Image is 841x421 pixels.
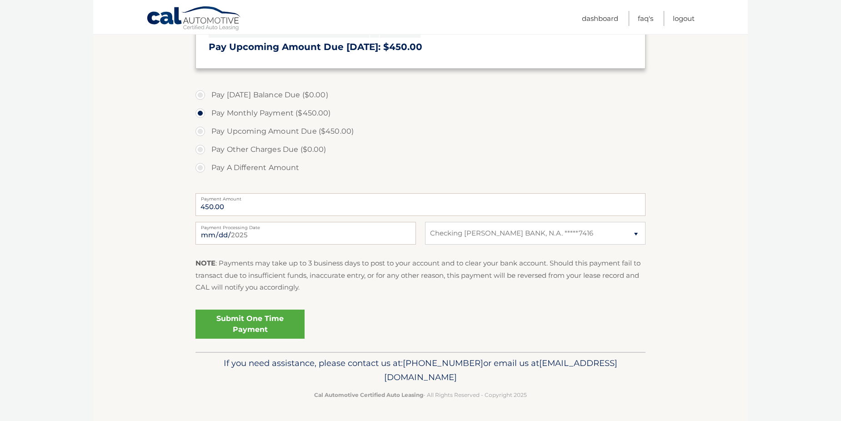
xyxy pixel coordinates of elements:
[195,222,416,229] label: Payment Processing Date
[195,104,646,122] label: Pay Monthly Payment ($450.00)
[195,310,305,339] a: Submit One Time Payment
[195,86,646,104] label: Pay [DATE] Balance Due ($0.00)
[314,391,423,398] strong: Cal Automotive Certified Auto Leasing
[195,259,215,267] strong: NOTE
[146,6,242,32] a: Cal Automotive
[201,390,640,400] p: - All Rights Reserved - Copyright 2025
[201,356,640,385] p: If you need assistance, please contact us at: or email us at
[638,11,653,26] a: FAQ's
[582,11,618,26] a: Dashboard
[195,193,646,200] label: Payment Amount
[195,122,646,140] label: Pay Upcoming Amount Due ($450.00)
[195,222,416,245] input: Payment Date
[195,257,646,293] p: : Payments may take up to 3 business days to post to your account and to clear your bank account....
[195,193,646,216] input: Payment Amount
[195,140,646,159] label: Pay Other Charges Due ($0.00)
[673,11,695,26] a: Logout
[403,358,483,368] span: [PHONE_NUMBER]
[209,41,632,53] h3: Pay Upcoming Amount Due [DATE]: $450.00
[195,159,646,177] label: Pay A Different Amount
